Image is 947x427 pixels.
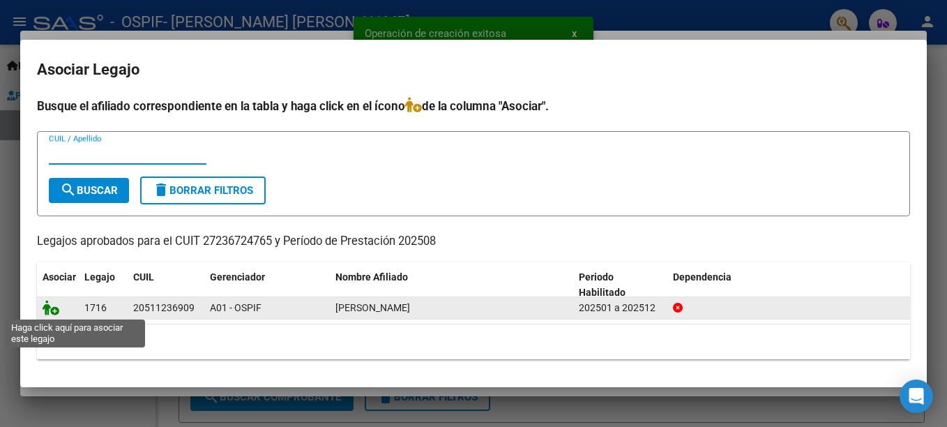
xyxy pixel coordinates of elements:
[673,271,732,283] span: Dependencia
[60,181,77,198] mat-icon: search
[335,271,408,283] span: Nombre Afiliado
[133,271,154,283] span: CUIL
[667,262,911,308] datatable-header-cell: Dependencia
[210,271,265,283] span: Gerenciador
[43,271,76,283] span: Asociar
[579,300,662,316] div: 202501 a 202512
[573,262,667,308] datatable-header-cell: Periodo Habilitado
[37,57,910,83] h2: Asociar Legajo
[79,262,128,308] datatable-header-cell: Legajo
[579,271,626,299] span: Periodo Habilitado
[37,262,79,308] datatable-header-cell: Asociar
[84,271,115,283] span: Legajo
[153,184,253,197] span: Borrar Filtros
[153,181,169,198] mat-icon: delete
[335,302,410,313] span: ENRIQUE BAUTISTA SANTIAGO
[900,380,933,413] div: Open Intercom Messenger
[60,184,118,197] span: Buscar
[140,177,266,204] button: Borrar Filtros
[204,262,330,308] datatable-header-cell: Gerenciador
[37,97,910,115] h4: Busque el afiliado correspondiente en la tabla y haga click en el ícono de la columna "Asociar".
[49,178,129,203] button: Buscar
[37,233,910,250] p: Legajos aprobados para el CUIT 27236724765 y Período de Prestación 202508
[37,324,910,359] div: 1 registros
[133,300,195,316] div: 20511236909
[330,262,573,308] datatable-header-cell: Nombre Afiliado
[210,302,262,313] span: A01 - OSPIF
[84,302,107,313] span: 1716
[128,262,204,308] datatable-header-cell: CUIL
